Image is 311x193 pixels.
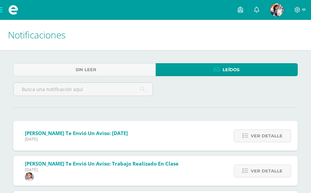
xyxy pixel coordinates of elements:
span: Leídos [223,64,239,76]
a: Sin leer [13,63,156,76]
input: Busca una notificación aquí [14,83,153,96]
span: Sin leer [76,64,96,76]
span: [DATE] [25,167,179,172]
span: [PERSON_NAME] te envió un aviso: Trabajo realizado en clase [25,160,179,167]
span: Notificaciones [8,28,66,41]
span: Ver detalle [251,165,283,177]
span: [PERSON_NAME] te envió un aviso: [DATE] [25,130,128,136]
img: 0321528fdb858f2774fb71bada63fc7e.png [270,3,284,17]
span: [DATE] [25,136,128,142]
span: Ver detalle [251,130,283,142]
img: 703940210a2257833e3fe4f4e3c18084.png [25,172,34,181]
a: Leídos [156,63,298,76]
